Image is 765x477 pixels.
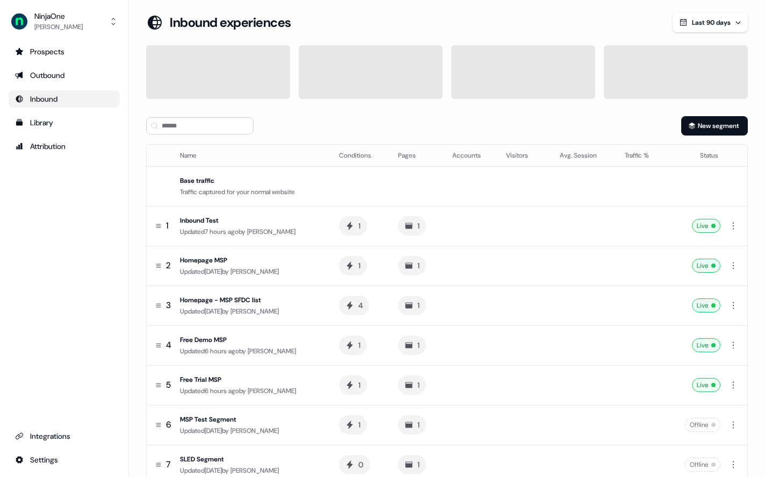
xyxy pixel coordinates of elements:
a: Go to Inbound [9,90,120,108]
div: 1 [417,220,420,231]
div: Updated [DATE] by [180,306,322,317]
a: Go to integrations [9,428,120,445]
div: 0 [358,459,364,470]
button: 1 [339,375,367,395]
a: Go to prospects [9,43,120,60]
div: SLED Segment [180,454,322,465]
button: 1 [339,256,367,275]
div: Updated [DATE] by [180,465,322,476]
th: Avg. Session [551,145,616,166]
div: 1 [358,220,360,231]
span: 2 [166,260,171,272]
span: 6 [166,419,171,431]
th: Name [176,145,330,166]
div: Library [15,117,113,128]
button: NinjaOne[PERSON_NAME] [9,9,120,34]
a: Go to integrations [9,451,120,468]
div: 4 [358,300,363,311]
span: [PERSON_NAME] [247,227,295,236]
div: Outbound [15,70,113,81]
button: 4 [339,296,369,315]
a: Go to templates [9,114,120,131]
div: Live [692,219,720,233]
button: 1 [339,336,367,355]
span: Last 90 days [692,18,731,27]
div: Attribution [15,141,113,152]
div: Settings [15,454,113,465]
div: Status [675,150,718,161]
button: New segment [681,116,748,136]
button: 1 [339,216,367,236]
button: 1 [398,216,426,236]
div: 1 [358,419,360,430]
th: Pages [389,145,444,166]
div: 1 [358,340,360,351]
div: Homepage - MSP SFDC list [180,295,322,305]
a: Go to attribution [9,138,120,155]
th: Accounts [444,145,497,166]
div: 1 [417,340,420,351]
div: Updated 6 hours ago by [180,386,322,396]
div: Updated 7 hours ago by [180,226,322,237]
span: 3 [166,300,171,311]
h3: Inbound experiences [170,15,291,31]
div: 1 [417,459,420,470]
span: 1 [166,220,169,232]
th: Conditions [330,145,389,166]
div: 1 [417,419,420,430]
div: 1 [358,260,360,271]
button: 1 [398,256,426,275]
div: Base traffic [180,175,322,186]
div: 1 [417,260,420,271]
div: 1 [417,380,420,390]
div: Inbound Test [180,215,322,226]
div: 1 [358,380,360,390]
div: 1 [417,300,420,311]
span: 7 [166,459,170,471]
div: Live [692,259,720,273]
div: Updated [DATE] by [180,425,322,436]
button: Last 90 days [673,13,748,32]
button: 1 [398,296,426,315]
button: 1 [398,375,426,395]
span: [PERSON_NAME] [230,466,279,475]
span: [PERSON_NAME] [230,426,279,435]
a: Go to outbound experience [9,67,120,84]
div: Offline [685,418,720,432]
th: Visitors [497,145,551,166]
div: [PERSON_NAME] [34,22,83,32]
div: Homepage MSP [180,255,322,266]
div: Offline [685,458,720,472]
span: [PERSON_NAME] [248,387,296,395]
th: Traffic % [616,145,666,166]
div: Traffic captured for your normal website [180,187,322,197]
div: Updated [DATE] by [180,266,322,277]
span: [PERSON_NAME] [230,307,279,316]
div: Updated 6 hours ago by [180,346,322,357]
span: 5 [166,379,171,391]
span: [PERSON_NAME] [230,267,279,276]
div: Live [692,298,720,312]
div: Live [692,378,720,392]
div: Prospects [15,46,113,57]
div: Free Demo MSP [180,334,322,345]
button: 1 [398,336,426,355]
div: Integrations [15,431,113,442]
span: [PERSON_NAME] [248,347,296,355]
button: 1 [398,455,426,474]
div: NinjaOne [34,11,83,22]
div: MSP Test Segment [180,414,322,425]
div: Live [692,338,720,352]
button: 1 [339,415,367,435]
span: 4 [166,339,171,351]
div: Inbound [15,94,113,104]
div: Free Trial MSP [180,374,322,385]
button: 1 [398,415,426,435]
